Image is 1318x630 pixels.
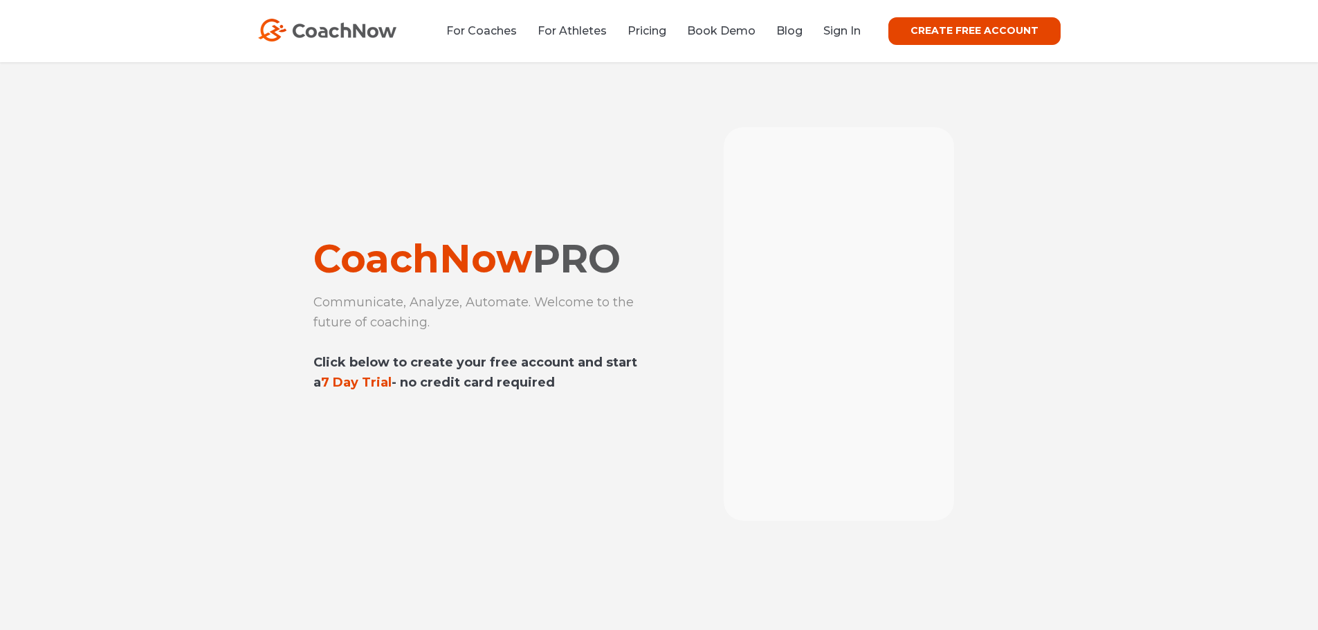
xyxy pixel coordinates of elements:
img: CoachNow Logo [258,19,396,41]
span: CoachNow [313,235,621,282]
a: CREATE FREE ACCOUNT [888,17,1061,45]
a: Blog [776,24,803,37]
a: Sign In [823,24,861,37]
p: Communicate, Analyze, Automate. Welcome to the future of coaching. [313,293,646,393]
a: Pricing [628,24,666,37]
span: - [392,375,396,390]
iframe: Embedded CTA [313,413,556,450]
a: Book Demo [687,24,756,37]
span: 7 Day Trial [321,375,555,390]
span: PRO [532,235,621,282]
strong: Click below to create your free account and start a [313,355,637,390]
a: For Athletes [538,24,607,37]
span: no credit card required [400,375,555,390]
a: For Coaches [446,24,517,37]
